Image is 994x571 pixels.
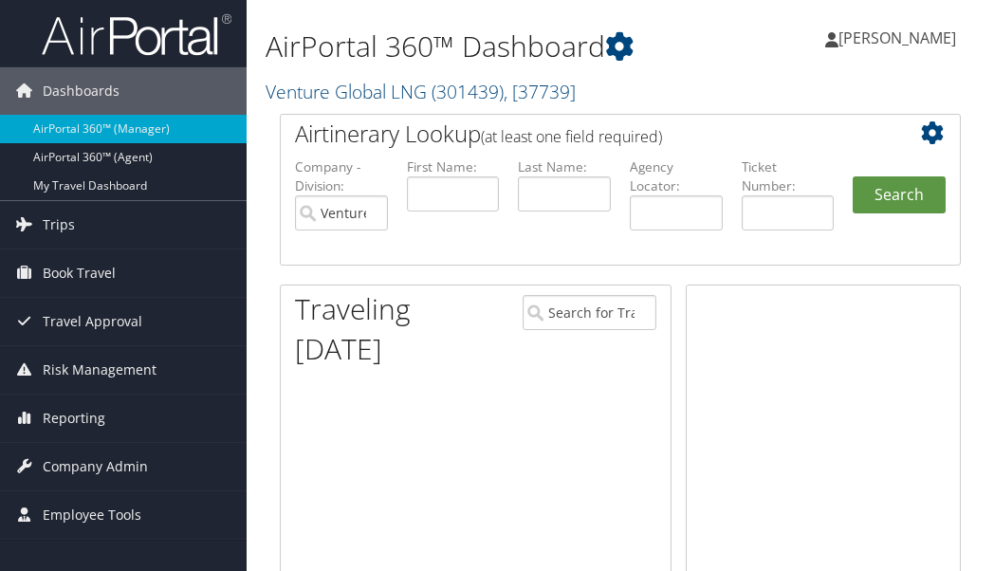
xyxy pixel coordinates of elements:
[518,157,611,176] label: Last Name:
[266,79,576,104] a: Venture Global LNG
[630,157,723,196] label: Agency Locator:
[295,118,889,150] h2: Airtinerary Lookup
[853,176,946,214] button: Search
[295,157,388,196] label: Company - Division:
[43,491,141,539] span: Employee Tools
[43,67,120,115] span: Dashboards
[825,9,975,66] a: [PERSON_NAME]
[43,346,156,394] span: Risk Management
[295,289,494,369] h1: Traveling [DATE]
[504,79,576,104] span: , [ 37739 ]
[43,298,142,345] span: Travel Approval
[43,201,75,249] span: Trips
[407,157,500,176] label: First Name:
[523,295,656,330] input: Search for Traveler
[432,79,504,104] span: ( 301439 )
[838,28,956,48] span: [PERSON_NAME]
[43,443,148,490] span: Company Admin
[266,27,739,66] h1: AirPortal 360™ Dashboard
[43,395,105,442] span: Reporting
[43,249,116,297] span: Book Travel
[481,126,662,147] span: (at least one field required)
[42,12,231,57] img: airportal-logo.png
[742,157,835,196] label: Ticket Number:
